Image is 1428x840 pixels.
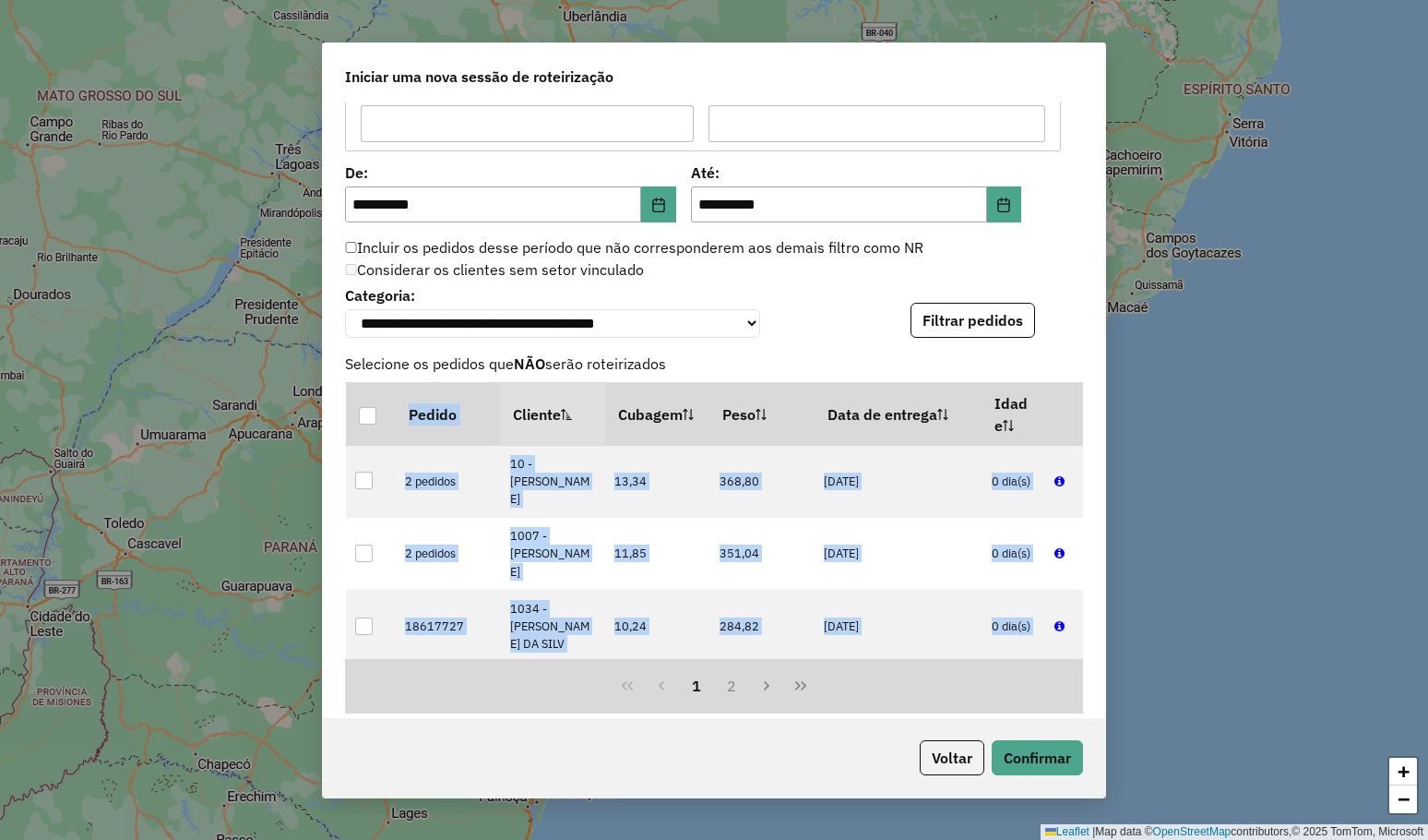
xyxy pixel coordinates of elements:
th: Pedido [396,383,501,445]
button: Confirmar [992,740,1083,775]
td: 1007 - [PERSON_NAME] [500,518,605,591]
td: 2 pedidos [396,445,501,518]
label: Considerar os clientes sem setor vinculado [345,258,644,281]
button: Last Page [783,668,818,703]
span: | [1092,825,1095,838]
td: 351,04 [709,518,815,591]
td: 0 dia(s) [982,518,1044,591]
th: Idade [982,383,1044,445]
input: Considerar os clientes sem setor vinculado [345,264,357,276]
td: 18617727 [396,590,501,663]
button: Choose Date [641,186,676,223]
div: Map data © contributors,© 2025 TomTom, Microsoft [1041,824,1428,840]
td: [DATE] [815,518,982,591]
strong: NÃO [514,354,545,373]
button: Choose Date [987,186,1022,223]
label: De: [345,162,676,184]
button: Filtrar pedidos [910,303,1035,338]
a: Leaflet [1045,825,1089,838]
td: 10 - [PERSON_NAME] [500,445,605,518]
label: Até: [691,162,1022,184]
span: Selecione os pedidos que serão roteirizados [334,353,1094,375]
a: Zoom out [1389,786,1417,813]
button: Voltar [920,740,984,775]
span: − [1398,787,1410,810]
th: Cliente [500,383,605,445]
button: Next Page [749,668,784,703]
th: Cubagem [605,383,710,445]
td: 2 pedidos [396,518,501,591]
td: 0 dia(s) [982,445,1044,518]
td: 1034 - [PERSON_NAME] DA SILV [500,590,605,663]
th: Data de entrega [815,383,982,445]
td: 11,85 [605,518,710,591]
label: Incluir os pedidos desse período que não corresponderem aos demais filtro como NR [345,236,923,258]
a: OpenStreetMap [1153,825,1232,838]
button: 1 [679,668,714,703]
span: Iniciar uma nova sessão de roteirização [345,66,613,88]
td: 368,80 [709,445,815,518]
td: [DATE] [815,590,982,663]
td: 10,24 [605,590,710,663]
input: Incluir os pedidos desse período que não corresponderem aos demais filtro como NR [345,242,357,254]
td: 13,34 [605,445,710,518]
label: Categoria: [345,284,760,306]
td: 0 dia(s) [982,590,1044,663]
button: 2 [714,668,749,703]
span: + [1398,760,1410,783]
td: 284,82 [709,590,815,663]
td: [DATE] [815,445,982,518]
a: Zoom in [1389,758,1417,786]
th: Peso [709,383,815,445]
